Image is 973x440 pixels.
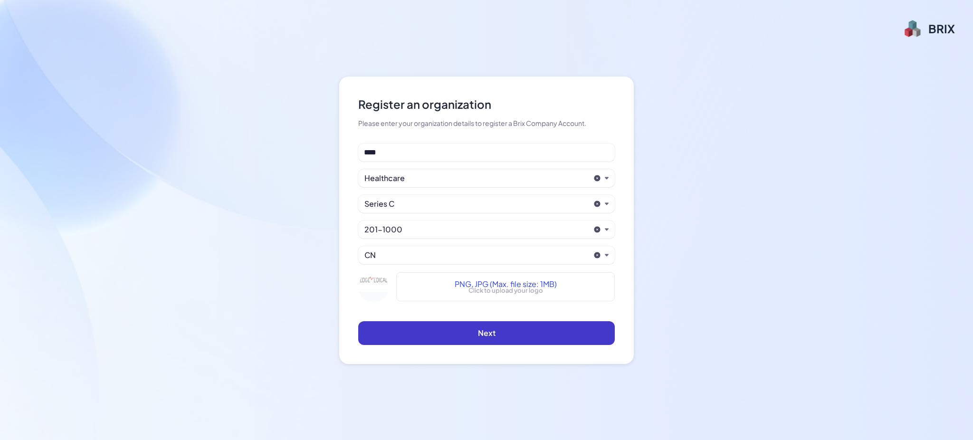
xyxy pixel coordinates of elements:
[478,328,496,338] span: Next
[358,272,389,302] img: 90c0b3ab1ad9481a9eef84d7cc667e6d.png
[455,278,557,290] span: PNG, JPG (Max. file size: 1MB)
[364,224,590,235] button: 201-1000
[928,21,955,36] div: BRIX
[468,286,543,296] p: Click to upload your logo
[358,321,615,345] button: Next
[358,96,615,113] div: Register an organization
[364,198,590,210] button: Series C
[358,118,615,128] div: Please enter your organization details to register a Brix Company Account.
[364,249,590,261] button: CN
[364,172,590,184] button: Healthcare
